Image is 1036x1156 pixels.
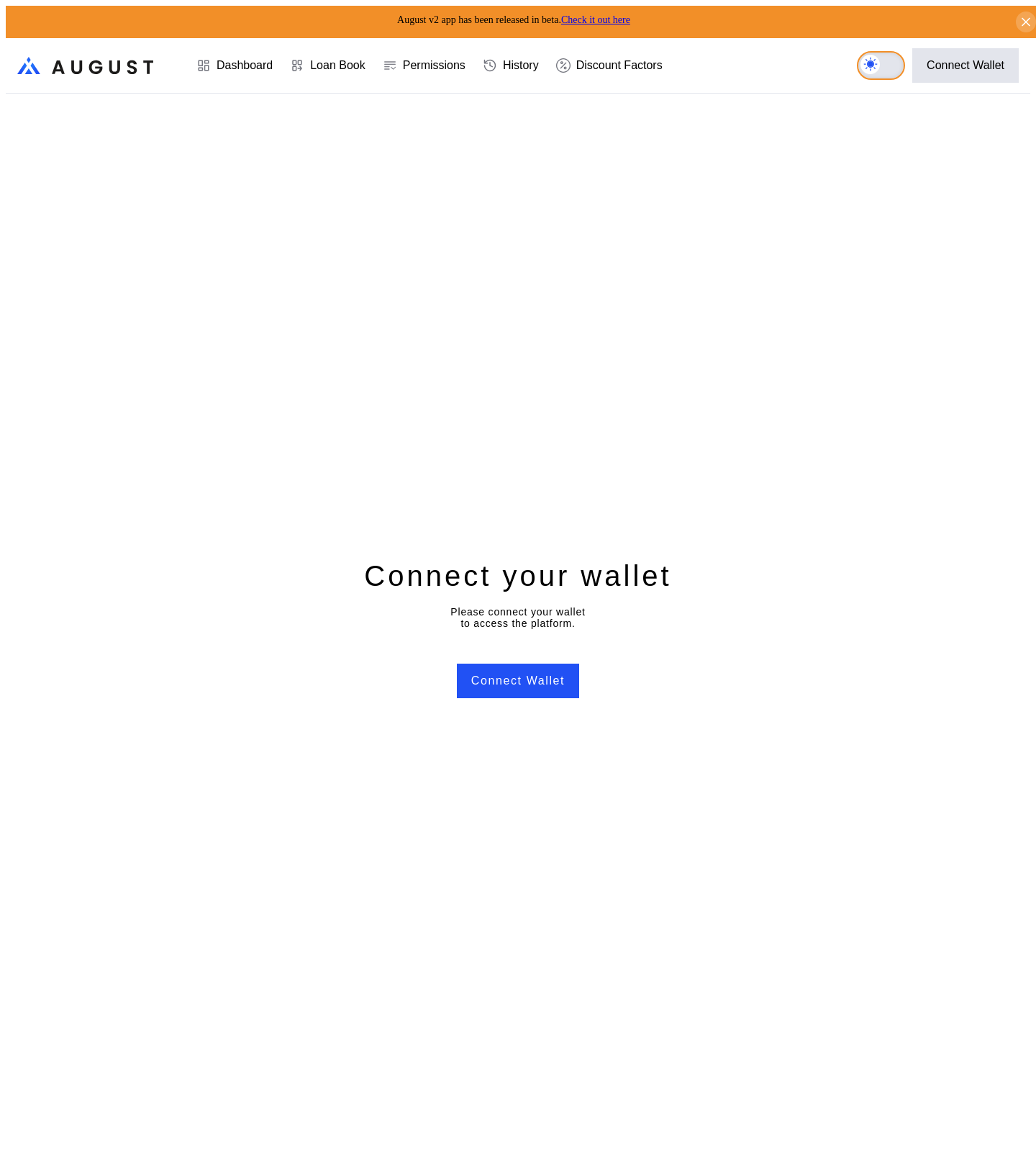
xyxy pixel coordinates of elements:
div: Connect your wallet [364,557,671,595]
a: History [474,39,547,92]
div: Loan Book [310,59,365,72]
span: August v2 app has been released in beta. [397,14,630,25]
a: Discount Factors [547,39,671,92]
div: History [503,59,539,72]
a: Permissions [374,39,474,92]
button: Connect Wallet [912,48,1019,83]
div: Dashboard [217,59,273,72]
div: Permissions [403,59,465,72]
div: Connect Wallet [927,59,1004,72]
button: Connect Wallet [457,664,579,698]
div: Discount Factors [576,59,663,72]
div: Please connect your wallet to access the platform. [450,606,585,629]
a: Check it out here [561,14,630,25]
a: Dashboard [188,39,281,92]
a: Loan Book [281,39,374,92]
